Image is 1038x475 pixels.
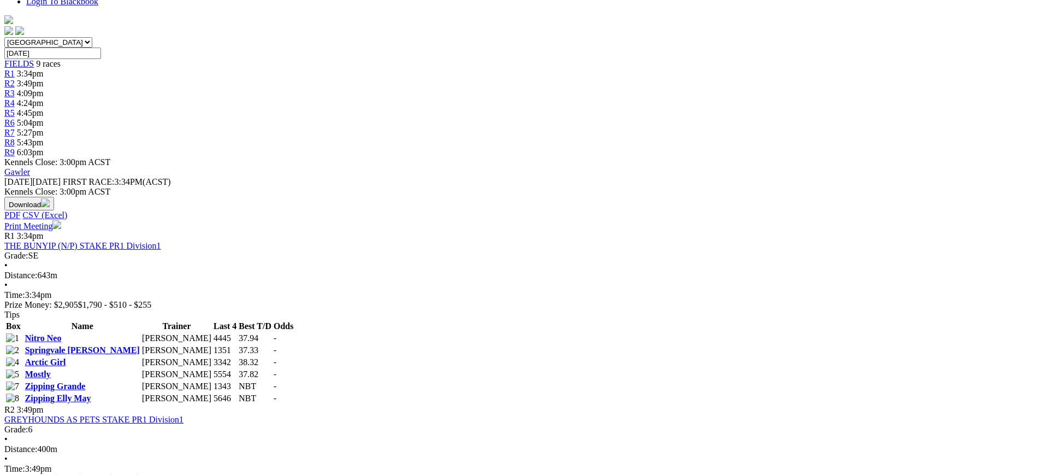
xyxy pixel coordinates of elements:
[41,198,50,207] img: download.svg
[4,89,15,98] a: R3
[6,370,19,379] img: 5
[141,345,212,356] td: [PERSON_NAME]
[17,118,44,127] span: 5:04pm
[17,148,44,157] span: 6:03pm
[6,394,19,403] img: 8
[238,357,272,368] td: 38.32
[25,357,66,367] a: Arctic Girl
[141,357,212,368] td: [PERSON_NAME]
[213,381,237,392] td: 1343
[4,464,25,473] span: Time:
[213,321,237,332] th: Last 4
[238,321,272,332] th: Best T/D
[4,425,28,434] span: Grade:
[4,197,54,210] button: Download
[4,261,8,270] span: •
[4,290,25,300] span: Time:
[25,345,140,355] a: Springvale [PERSON_NAME]
[4,435,8,444] span: •
[15,26,24,35] img: twitter.svg
[4,464,1034,474] div: 3:49pm
[22,210,67,220] a: CSV (Excel)
[63,177,114,186] span: FIRST RACE:
[17,79,44,88] span: 3:49pm
[274,394,276,403] span: -
[6,345,19,355] img: 2
[4,444,37,454] span: Distance:
[213,345,237,356] td: 1351
[4,148,15,157] a: R9
[4,444,1034,454] div: 400m
[274,370,276,379] span: -
[17,89,44,98] span: 4:09pm
[213,369,237,380] td: 5554
[213,357,237,368] td: 3342
[4,108,15,118] a: R5
[4,310,20,319] span: Tips
[274,345,276,355] span: -
[4,300,1034,310] div: Prize Money: $2,905
[141,369,212,380] td: [PERSON_NAME]
[141,321,212,332] th: Trainer
[4,48,101,59] input: Select date
[17,405,44,414] span: 3:49pm
[274,333,276,343] span: -
[4,167,30,177] a: Gawler
[4,251,1034,261] div: SE
[4,177,61,186] span: [DATE]
[25,370,51,379] a: Mostly
[274,357,276,367] span: -
[6,382,19,391] img: 7
[63,177,171,186] span: 3:34PM(ACST)
[4,231,15,241] span: R1
[4,187,1034,197] div: Kennels Close: 3:00pm ACST
[4,271,37,280] span: Distance:
[78,300,152,309] span: $1,790 - $510 - $255
[4,59,34,68] a: FIELDS
[52,220,61,229] img: printer.svg
[4,271,1034,280] div: 643m
[274,382,276,391] span: -
[17,128,44,137] span: 5:27pm
[4,221,61,231] a: Print Meeting
[4,251,28,260] span: Grade:
[36,59,61,68] span: 9 races
[4,98,15,108] a: R4
[4,210,20,220] a: PDF
[4,118,15,127] a: R6
[17,231,44,241] span: 3:34pm
[4,280,8,290] span: •
[4,425,1034,435] div: 6
[4,69,15,78] a: R1
[4,138,15,147] a: R8
[17,138,44,147] span: 5:43pm
[4,405,15,414] span: R2
[4,79,15,88] a: R2
[4,241,161,250] a: THE BUNYIP (N/P) STAKE PR1 Division1
[238,381,272,392] td: NBT
[4,290,1034,300] div: 3:34pm
[4,157,110,167] span: Kennels Close: 3:00pm ACST
[141,381,212,392] td: [PERSON_NAME]
[4,210,1034,220] div: Download
[6,333,19,343] img: 1
[4,128,15,137] a: R7
[17,69,44,78] span: 3:34pm
[25,382,86,391] a: Zipping Grande
[141,393,212,404] td: [PERSON_NAME]
[238,369,272,380] td: 37.82
[6,321,21,331] span: Box
[238,333,272,344] td: 37.94
[273,321,294,332] th: Odds
[17,98,44,108] span: 4:24pm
